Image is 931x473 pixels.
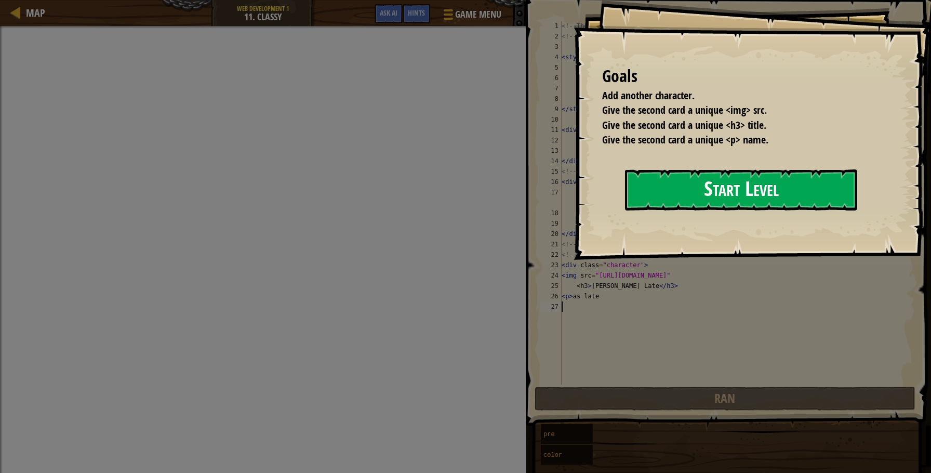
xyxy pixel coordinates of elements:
[540,114,562,125] div: 10
[435,4,508,29] button: Game Menu
[540,135,562,146] div: 12
[625,169,857,211] button: Start Level
[540,83,562,94] div: 7
[408,8,425,18] span: Hints
[26,6,45,20] span: Map
[535,387,915,411] button: Ran
[540,291,562,301] div: 26
[540,42,562,52] div: 3
[540,156,562,166] div: 14
[540,73,562,83] div: 6
[540,187,562,208] div: 17
[602,133,768,147] span: Give the second card a unique <p> name.
[540,146,562,156] div: 13
[602,64,873,88] div: Goals
[602,88,695,102] span: Add another character.
[589,103,871,118] li: Give the second card a unique <img> src.
[540,249,562,260] div: 22
[540,281,562,291] div: 25
[540,239,562,249] div: 21
[540,125,562,135] div: 11
[540,52,562,62] div: 4
[540,94,562,104] div: 8
[380,8,397,18] span: Ask AI
[540,301,562,312] div: 27
[602,118,766,132] span: Give the second card a unique <h3> title.
[455,8,501,21] span: Game Menu
[540,229,562,239] div: 20
[543,452,562,459] span: color
[602,103,767,117] span: Give the second card a unique <img> src.
[540,260,562,270] div: 23
[540,62,562,73] div: 5
[540,218,562,229] div: 19
[589,118,871,133] li: Give the second card a unique <h3> title.
[543,431,555,438] span: pre
[540,177,562,187] div: 16
[540,31,562,42] div: 2
[21,6,45,20] a: Map
[589,133,871,148] li: Give the second card a unique <p> name.
[714,390,735,406] span: Ran
[540,270,562,281] div: 24
[540,104,562,114] div: 9
[540,166,562,177] div: 15
[540,21,562,31] div: 1
[540,208,562,218] div: 18
[589,88,871,103] li: Add another character.
[375,4,403,23] button: Ask AI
